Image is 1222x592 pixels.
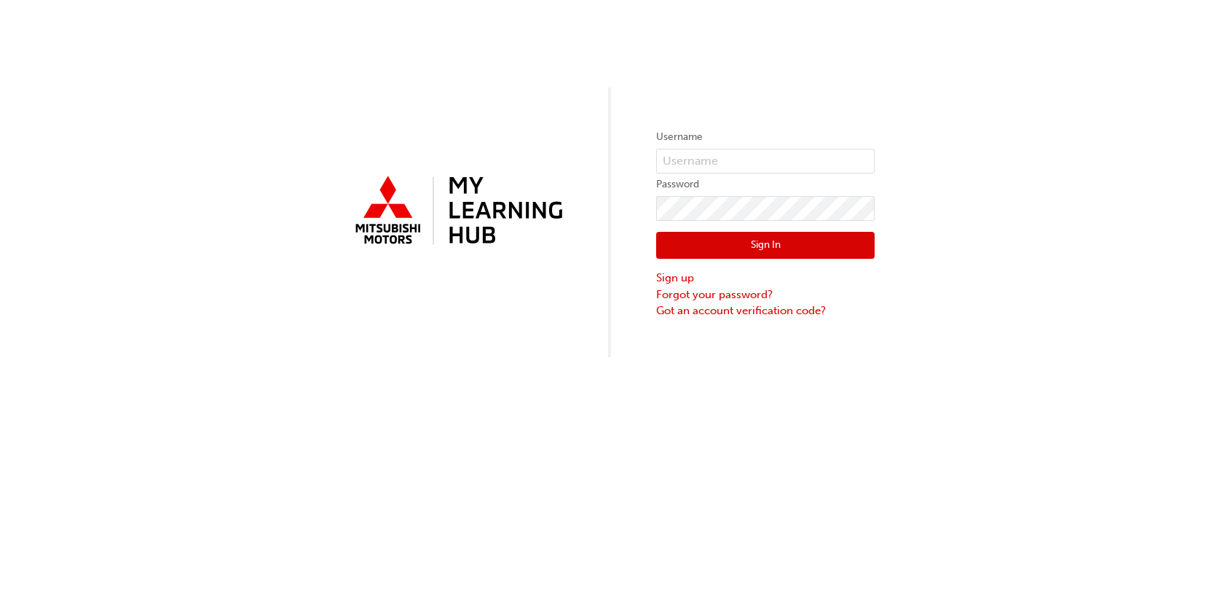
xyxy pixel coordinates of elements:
[656,149,875,174] input: Username
[347,170,566,253] img: mmal
[656,232,875,260] button: Sign In
[656,270,875,287] a: Sign up
[656,303,875,319] a: Got an account verification code?
[656,128,875,146] label: Username
[656,287,875,303] a: Forgot your password?
[656,176,875,193] label: Password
